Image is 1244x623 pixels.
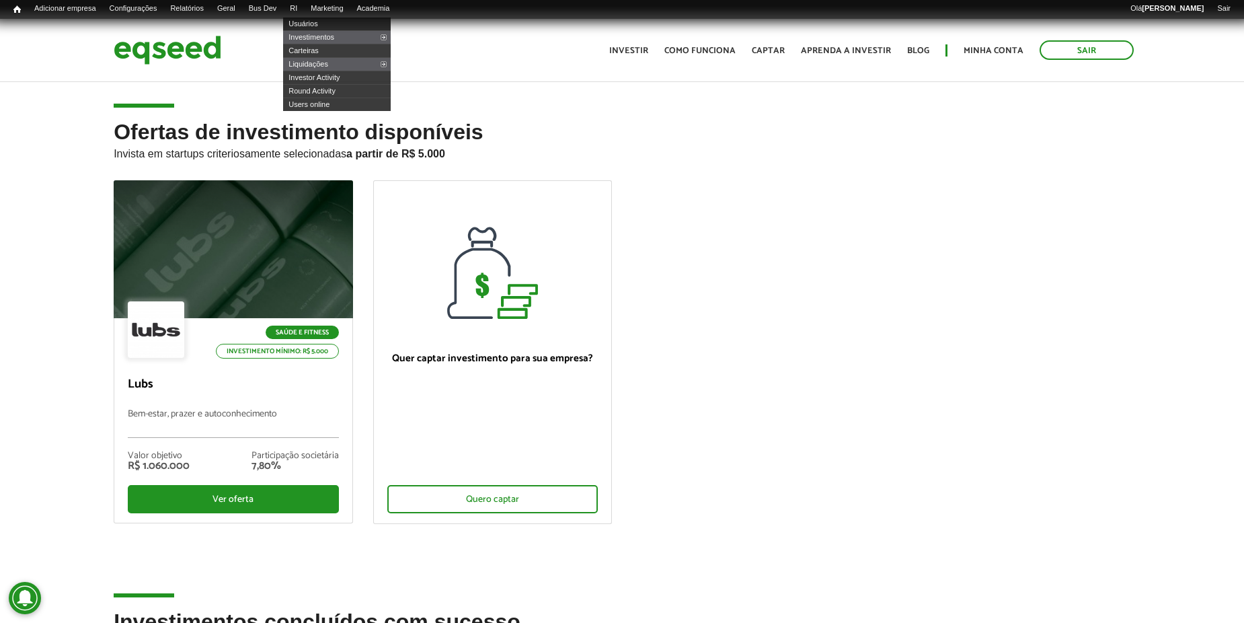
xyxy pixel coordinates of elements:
strong: a partir de R$ 5.000 [346,148,445,159]
a: Sair [1210,3,1237,14]
a: Saúde e Fitness Investimento mínimo: R$ 5.000 Lubs Bem-estar, prazer e autoconhecimento Valor obj... [114,180,352,523]
div: 7,80% [251,461,339,472]
div: Ver oferta [128,485,338,513]
a: Captar [752,46,785,55]
div: R$ 1.060.000 [128,461,190,472]
p: Quer captar investimento para sua empresa? [387,353,598,365]
a: Sair [1040,40,1134,60]
a: Aprenda a investir [801,46,891,55]
div: Quero captar [387,485,598,513]
a: Adicionar empresa [28,3,103,14]
a: Quer captar investimento para sua empresa? Quero captar [373,180,612,524]
a: Início [7,3,28,16]
div: Valor objetivo [128,451,190,461]
a: Como funciona [664,46,736,55]
p: Saúde e Fitness [266,326,339,339]
a: Investir [609,46,648,55]
a: Marketing [304,3,350,14]
a: Configurações [103,3,164,14]
strong: [PERSON_NAME] [1142,4,1204,12]
p: Invista em startups criteriosamente selecionadas [114,144,1130,160]
a: Olá[PERSON_NAME] [1124,3,1210,14]
a: Geral [210,3,242,14]
a: Relatórios [163,3,210,14]
a: Bus Dev [242,3,284,14]
a: Academia [350,3,397,14]
a: Minha conta [964,46,1023,55]
span: Início [13,5,21,14]
a: Usuários [283,17,391,30]
a: Blog [907,46,929,55]
a: RI [283,3,304,14]
div: Participação societária [251,451,339,461]
img: EqSeed [114,32,221,68]
p: Investimento mínimo: R$ 5.000 [216,344,339,359]
p: Lubs [128,377,338,392]
h2: Ofertas de investimento disponíveis [114,120,1130,180]
p: Bem-estar, prazer e autoconhecimento [128,409,338,438]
